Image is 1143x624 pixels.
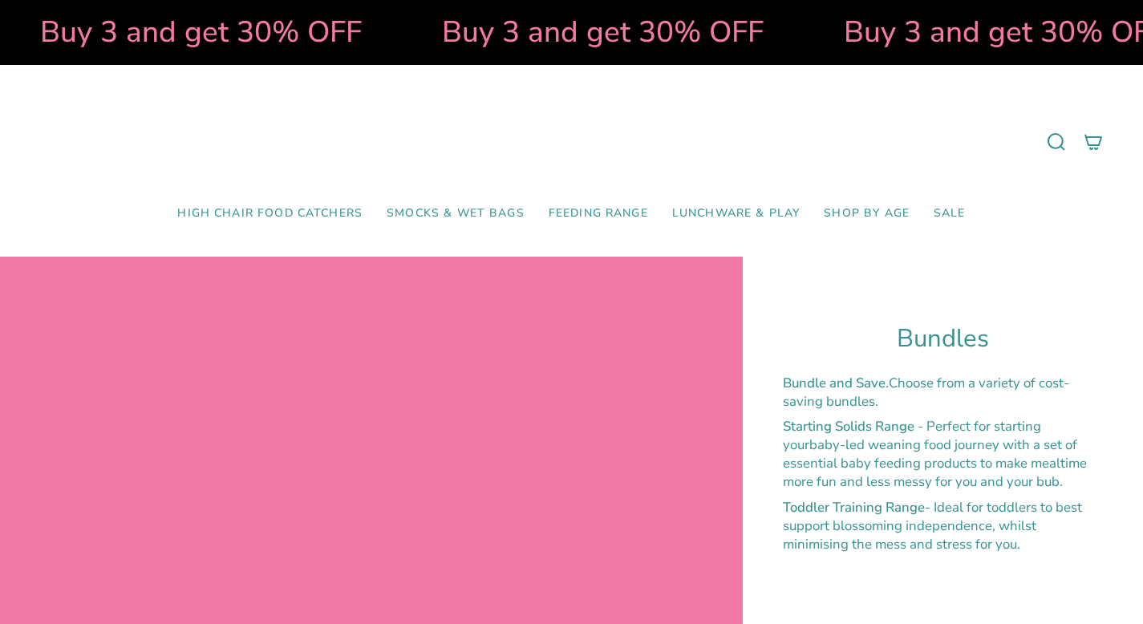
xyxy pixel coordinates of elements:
span: baby-led weaning food journey with a set of essential baby feeding products to make mealtime more... [783,436,1087,491]
p: - Perfect for starting your [783,417,1103,491]
strong: Toddler Training Range [783,498,925,517]
span: Smocks & Wet Bags [387,207,525,221]
h1: Bundles [783,324,1103,354]
p: Choose from a variety of cost-saving bundles. [783,374,1103,411]
span: Lunchware & Play [672,207,800,221]
span: Feeding Range [549,207,648,221]
p: - Ideal for toddlers to best support blossoming independence, whilst minimising the mess and stre... [783,498,1103,553]
strong: Bundle and Save. [783,374,889,392]
strong: Buy 3 and get 30% OFF [437,12,759,52]
span: Shop by Age [824,207,910,221]
strong: Starting Solids Range [783,417,914,436]
a: Smocks & Wet Bags [375,195,537,233]
a: SALE [922,195,978,233]
a: High Chair Food Catchers [165,195,375,233]
span: High Chair Food Catchers [177,207,363,221]
span: SALE [934,207,966,221]
a: Shop by Age [812,195,922,233]
a: Feeding Range [537,195,660,233]
strong: Buy 3 and get 30% OFF [35,12,357,52]
a: Mumma’s Little Helpers [433,89,710,195]
a: Lunchware & Play [660,195,812,233]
